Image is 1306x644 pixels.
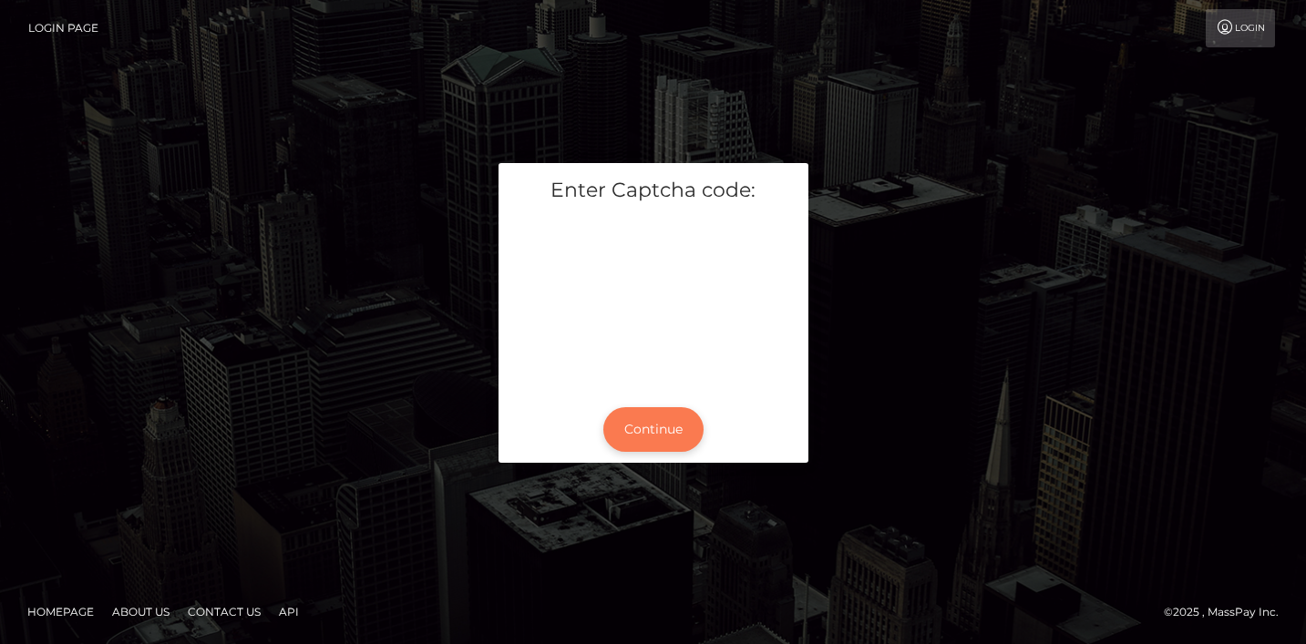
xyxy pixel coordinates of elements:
[180,598,268,626] a: Contact Us
[1206,9,1275,47] a: Login
[512,219,795,382] iframe: mtcaptcha
[512,177,795,205] h5: Enter Captcha code:
[28,9,98,47] a: Login Page
[1164,602,1292,622] div: © 2025 , MassPay Inc.
[603,407,704,452] button: Continue
[20,598,101,626] a: Homepage
[105,598,177,626] a: About Us
[272,598,306,626] a: API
